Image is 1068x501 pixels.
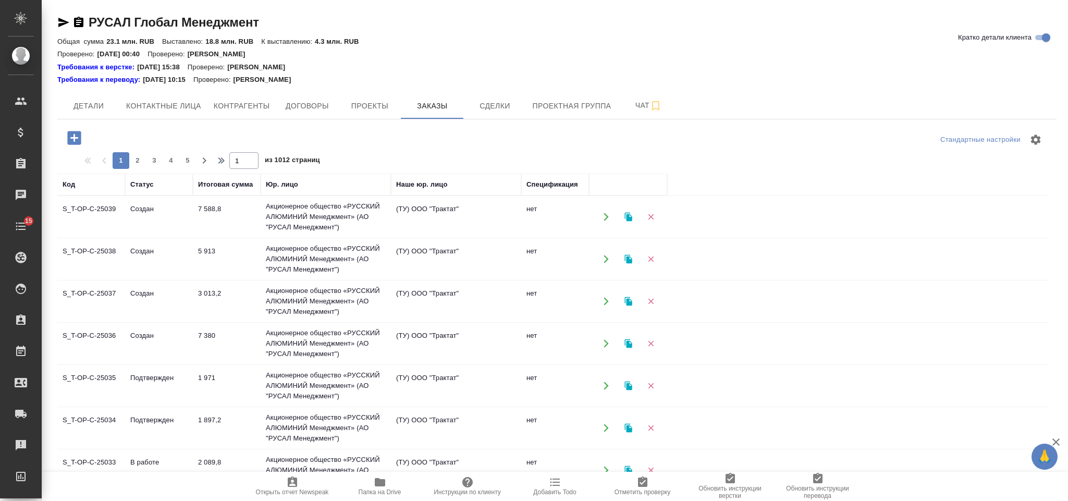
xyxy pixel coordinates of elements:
button: Открыть [595,460,617,481]
span: 2 [129,155,146,166]
td: нет [521,241,589,277]
td: Подтвержден [125,368,193,404]
span: Открыть отчет Newspeak [256,488,329,496]
button: Клонировать [618,375,639,397]
button: Клонировать [618,333,639,355]
td: S_T-OP-C-25035 [57,368,125,404]
div: Юр. лицо [266,179,298,190]
td: (ТУ) ООО "Трактат" [391,283,521,320]
td: 1 971 [193,368,261,404]
td: Акционерное общество «РУССКИЙ АЛЮМИНИЙ Менеджмент» (АО "РУСАЛ Менеджмент") [261,280,391,322]
td: (ТУ) ООО "Трактат" [391,325,521,362]
button: Открыть [595,249,617,270]
button: Открыть [595,418,617,439]
a: РУСАЛ Глобал Менеджмент [89,15,259,29]
p: [DATE] 15:38 [137,62,188,72]
button: Клонировать [618,418,639,439]
td: 5 913 [193,241,261,277]
span: Кратко детали клиента [958,32,1032,43]
span: 🙏 [1036,446,1053,468]
button: Удалить [640,418,661,439]
div: split button [938,132,1023,148]
button: Обновить инструкции верстки [686,472,774,501]
span: Настроить таблицу [1023,127,1048,152]
a: Требования к верстке: [57,62,137,72]
div: Нажми, чтобы открыть папку с инструкцией [57,62,137,72]
button: Открыть отчет Newspeak [249,472,336,501]
td: Акционерное общество «РУССКИЙ АЛЮМИНИЙ Менеджмент» (АО "РУСАЛ Менеджмент") [261,238,391,280]
p: [DATE] 10:15 [143,75,193,85]
button: Открыть [595,375,617,397]
p: Проверено: [188,62,228,72]
button: Клонировать [618,460,639,481]
span: Договоры [282,100,332,113]
td: Подтвержден [125,410,193,446]
td: Акционерное общество «РУССКИЙ АЛЮМИНИЙ Менеджмент» (АО "РУСАЛ Менеджмент") [261,449,391,491]
a: Требования к переводу: [57,75,143,85]
button: Добавить проект [60,127,89,149]
p: Выставлено: [162,38,205,45]
span: Папка на Drive [359,488,401,496]
td: 3 013,2 [193,283,261,320]
span: Отметить проверку [615,488,670,496]
p: [PERSON_NAME] [233,75,299,85]
span: Сделки [470,100,520,113]
td: S_T-OP-C-25036 [57,325,125,362]
button: Добавить Todo [511,472,599,501]
td: S_T-OP-C-25033 [57,452,125,488]
button: Клонировать [618,206,639,228]
p: Проверено: [193,75,234,85]
div: Спецификация [526,179,578,190]
p: Общая сумма [57,38,106,45]
td: 7 380 [193,325,261,362]
button: Клонировать [618,291,639,312]
td: Акционерное общество «РУССКИЙ АЛЮМИНИЙ Менеджмент» (АО "РУСАЛ Менеджмент") [261,407,391,449]
div: Статус [130,179,154,190]
td: (ТУ) ООО "Трактат" [391,410,521,446]
button: 2 [129,152,146,169]
td: нет [521,452,589,488]
button: Открыть [595,291,617,312]
td: нет [521,325,589,362]
p: Проверено: [148,50,188,58]
p: Проверено: [57,50,97,58]
span: Контрагенты [214,100,270,113]
span: Проектная группа [532,100,611,113]
td: 1 897,2 [193,410,261,446]
td: S_T-OP-C-25039 [57,199,125,235]
td: (ТУ) ООО "Трактат" [391,199,521,235]
td: нет [521,368,589,404]
span: Заказы [407,100,457,113]
td: 2 089,8 [193,452,261,488]
div: Код [63,179,75,190]
td: Акционерное общество «РУССКИЙ АЛЮМИНИЙ Менеджмент» (АО "РУСАЛ Менеджмент") [261,365,391,407]
span: Инструкции по клиенту [434,488,501,496]
td: Создан [125,325,193,362]
button: Инструкции по клиенту [424,472,511,501]
td: S_T-OP-C-25038 [57,241,125,277]
button: Открыть [595,333,617,355]
button: Отметить проверку [599,472,686,501]
button: Скопировать ссылку для ЯМессенджера [57,16,70,29]
p: 18.8 млн. RUB [205,38,261,45]
button: 3 [146,152,163,169]
p: 4.3 млн. RUB [315,38,366,45]
p: 23.1 млн. RUB [106,38,162,45]
span: Обновить инструкции перевода [780,485,855,499]
span: Контактные лица [126,100,201,113]
td: 7 588,8 [193,199,261,235]
td: Создан [125,241,193,277]
td: (ТУ) ООО "Трактат" [391,452,521,488]
td: В работе [125,452,193,488]
button: Скопировать ссылку [72,16,85,29]
td: Создан [125,283,193,320]
button: Удалить [640,375,661,397]
span: 15 [19,216,39,226]
td: нет [521,410,589,446]
div: Итоговая сумма [198,179,253,190]
button: 4 [163,152,179,169]
button: Удалить [640,291,661,312]
span: из 1012 страниц [265,154,320,169]
span: Детали [64,100,114,113]
td: (ТУ) ООО "Трактат" [391,368,521,404]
